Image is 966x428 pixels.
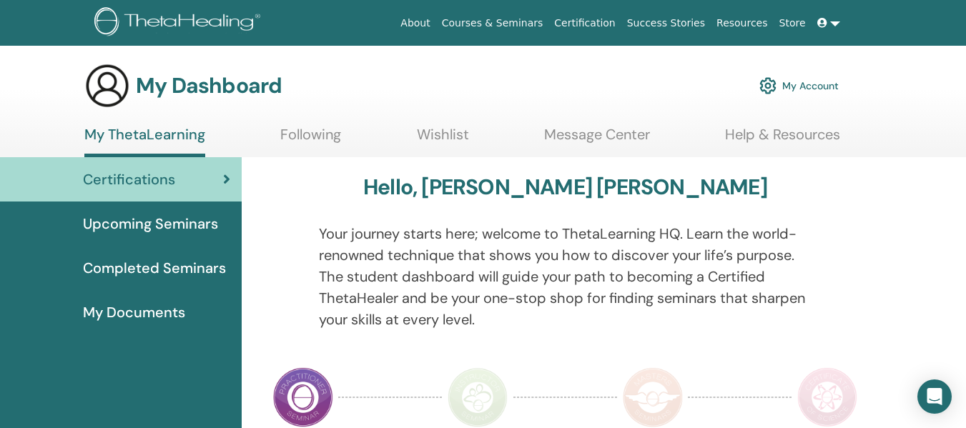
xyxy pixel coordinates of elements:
a: Resources [711,10,774,36]
img: generic-user-icon.jpg [84,63,130,109]
img: Master [623,367,683,427]
span: Completed Seminars [83,257,226,279]
p: Your journey starts here; welcome to ThetaLearning HQ. Learn the world-renowned technique that sh... [319,223,812,330]
a: Following [280,126,341,154]
a: My ThetaLearning [84,126,205,157]
img: cog.svg [759,74,777,98]
a: Success Stories [621,10,711,36]
span: Certifications [83,169,175,190]
a: My Account [759,70,839,101]
span: My Documents [83,302,185,323]
a: Certification [548,10,621,36]
a: Store [774,10,812,36]
img: Practitioner [273,367,333,427]
img: Certificate of Science [797,367,857,427]
div: Open Intercom Messenger [917,379,952,414]
h3: Hello, [PERSON_NAME] [PERSON_NAME] [363,174,767,200]
a: Courses & Seminars [436,10,549,36]
a: Help & Resources [725,126,840,154]
h3: My Dashboard [136,73,282,99]
a: Wishlist [417,126,469,154]
span: Upcoming Seminars [83,213,218,234]
img: logo.png [94,7,265,39]
img: Instructor [448,367,508,427]
a: Message Center [544,126,650,154]
a: About [395,10,435,36]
